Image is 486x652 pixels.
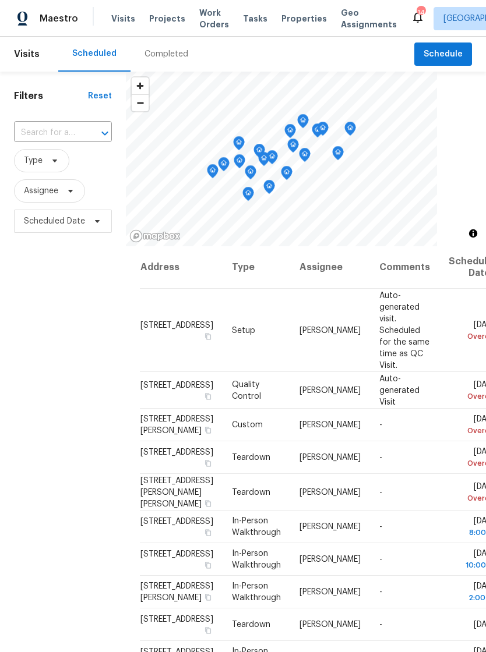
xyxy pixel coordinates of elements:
[379,555,382,564] span: -
[300,488,361,496] span: [PERSON_NAME]
[414,42,472,66] button: Schedule
[203,498,213,508] button: Copy Address
[126,72,437,246] canvas: Map
[341,7,397,30] span: Geo Assignments
[317,122,329,140] div: Map marker
[223,246,290,289] th: Type
[379,453,382,462] span: -
[232,380,261,400] span: Quality Control
[232,550,281,569] span: In-Person Walkthrough
[203,331,213,341] button: Copy Address
[14,90,88,102] h1: Filters
[199,7,229,30] span: Work Orders
[245,165,256,183] div: Map marker
[242,187,254,205] div: Map marker
[290,246,370,289] th: Assignee
[370,246,439,289] th: Comments
[300,386,361,394] span: [PERSON_NAME]
[253,144,265,162] div: Map marker
[203,391,213,401] button: Copy Address
[111,13,135,24] span: Visits
[417,7,425,19] div: 14
[312,123,323,141] div: Map marker
[379,621,382,629] span: -
[140,550,213,558] span: [STREET_ADDRESS]
[129,229,181,243] a: Mapbox homepage
[140,615,213,623] span: [STREET_ADDRESS]
[203,527,213,538] button: Copy Address
[379,588,382,596] span: -
[24,185,58,197] span: Assignee
[300,555,361,564] span: [PERSON_NAME]
[379,374,420,406] span: Auto-generated Visit
[97,125,113,141] button: Open
[132,94,149,111] button: Zoom out
[203,560,213,570] button: Copy Address
[140,476,213,508] span: [STREET_ADDRESS][PERSON_NAME][PERSON_NAME]
[232,421,263,429] span: Custom
[203,625,213,636] button: Copy Address
[88,90,112,102] div: Reset
[218,157,230,175] div: Map marker
[332,146,344,164] div: Map marker
[266,150,278,168] div: Map marker
[379,291,429,369] span: Auto-generated visit. Scheduled for the same time as QC Visit.
[149,13,185,24] span: Projects
[424,47,463,62] span: Schedule
[300,588,361,596] span: [PERSON_NAME]
[379,488,382,496] span: -
[24,155,43,166] span: Type
[470,227,477,240] span: Toggle attribution
[232,326,255,334] span: Setup
[140,518,213,526] span: [STREET_ADDRESS]
[300,421,361,429] span: [PERSON_NAME]
[281,166,293,184] div: Map marker
[203,458,213,469] button: Copy Address
[232,582,281,602] span: In-Person Walkthrough
[207,164,219,182] div: Map marker
[232,621,270,629] span: Teardown
[140,246,223,289] th: Address
[140,582,213,602] span: [STREET_ADDRESS][PERSON_NAME]
[284,124,296,142] div: Map marker
[203,425,213,435] button: Copy Address
[72,48,117,59] div: Scheduled
[140,448,213,456] span: [STREET_ADDRESS]
[24,215,85,227] span: Scheduled Date
[379,523,382,531] span: -
[140,321,213,329] span: [STREET_ADDRESS]
[234,154,245,172] div: Map marker
[287,139,299,157] div: Map marker
[300,523,361,531] span: [PERSON_NAME]
[145,48,188,60] div: Completed
[132,77,149,94] button: Zoom in
[281,13,327,24] span: Properties
[299,148,311,166] div: Map marker
[344,122,356,140] div: Map marker
[300,326,361,334] span: [PERSON_NAME]
[263,180,275,198] div: Map marker
[297,114,309,132] div: Map marker
[243,15,267,23] span: Tasks
[300,621,361,629] span: [PERSON_NAME]
[203,592,213,603] button: Copy Address
[140,415,213,435] span: [STREET_ADDRESS][PERSON_NAME]
[379,421,382,429] span: -
[232,488,270,496] span: Teardown
[40,13,78,24] span: Maestro
[233,136,245,154] div: Map marker
[14,41,40,67] span: Visits
[132,95,149,111] span: Zoom out
[466,226,480,240] button: Toggle attribution
[14,124,79,142] input: Search for an address...
[232,517,281,537] span: In-Person Walkthrough
[232,453,270,462] span: Teardown
[140,381,213,389] span: [STREET_ADDRESS]
[300,453,361,462] span: [PERSON_NAME]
